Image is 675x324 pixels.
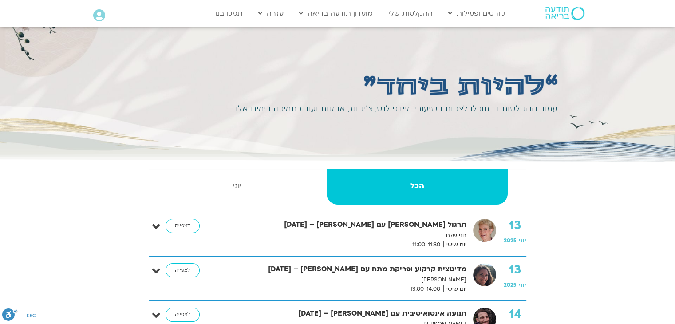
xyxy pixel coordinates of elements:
a: יוני [150,169,325,205]
a: ההקלטות שלי [384,5,437,22]
span: יום שישי [443,240,466,249]
span: 13:00-14:00 [407,284,443,294]
span: יוני [519,281,526,288]
a: מועדון תודעה בריאה [295,5,377,22]
span: יום שישי [443,284,466,294]
span: 2025 [504,281,517,288]
strong: 13 [504,219,526,232]
strong: 14 [504,308,526,321]
strong: הכל [327,179,508,193]
a: קורסים ופעילות [444,5,509,22]
a: לצפייה [166,219,200,233]
strong: מדיטצית קרקוע ופריקת מתח עם [PERSON_NAME] – [DATE] [233,263,466,275]
div: עמוד ההקלטות בו תוכלו לצפות בשיעורי מיידפולנס, צ׳יקונג, אומנות ועוד כתמיכה בימים אלו​ [228,102,557,116]
span: יוני [519,237,526,244]
p: [PERSON_NAME] [233,275,466,284]
img: תודעה בריאה [545,7,584,20]
a: לצפייה [166,263,200,277]
a: עזרה [254,5,288,22]
strong: תרגול [PERSON_NAME] עם [PERSON_NAME] – [DATE] [233,219,466,231]
a: תמכו בנו [211,5,247,22]
strong: תנועה אינטואיטיבית עם [PERSON_NAME] – [DATE] [233,308,466,320]
a: הכל [327,169,508,205]
span: 2025 [504,237,517,244]
strong: 13 [504,263,526,277]
strong: יוני [150,179,325,193]
a: לצפייה [166,308,200,322]
span: 11:00-11:30 [409,240,443,249]
p: חני שלם [233,231,466,240]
